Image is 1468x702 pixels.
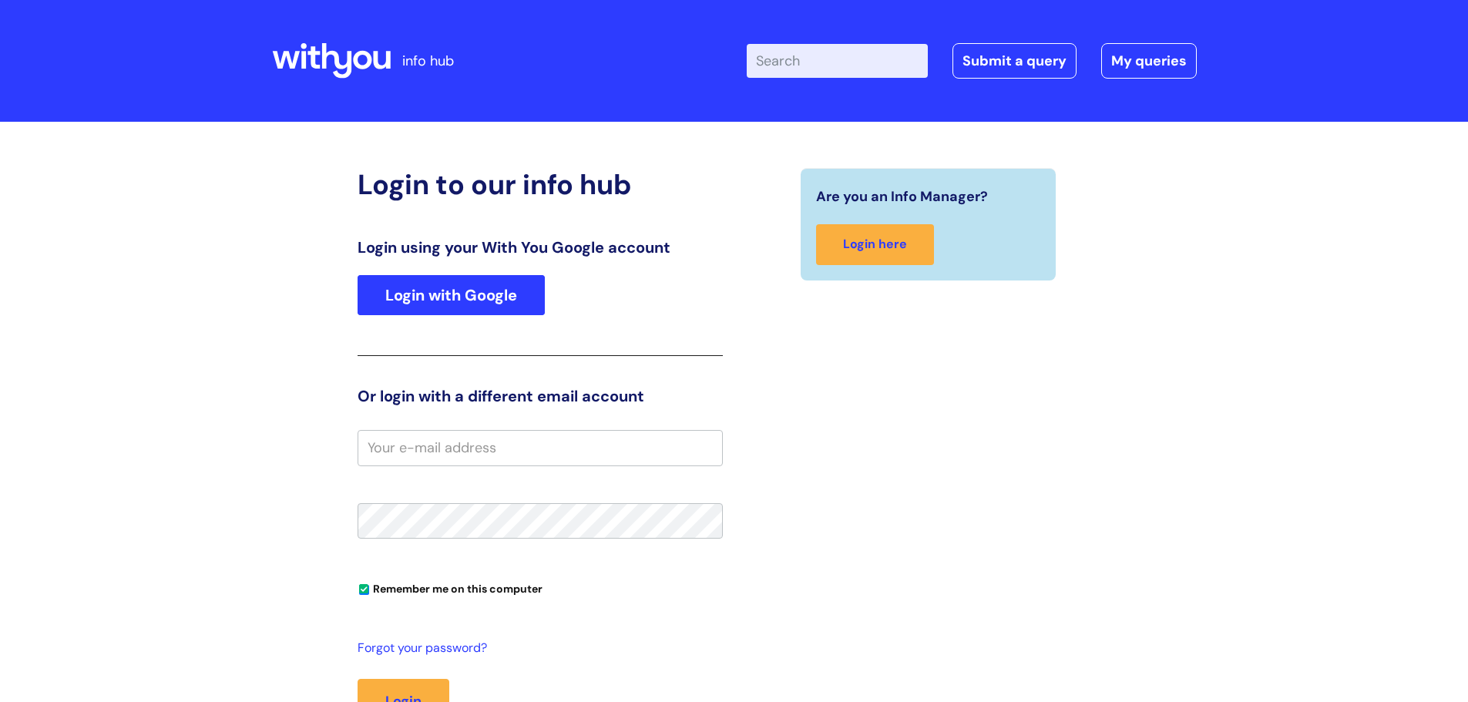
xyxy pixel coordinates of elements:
input: Your e-mail address [358,430,723,465]
input: Search [747,44,928,78]
h3: Login using your With You Google account [358,238,723,257]
label: Remember me on this computer [358,579,543,596]
div: You can uncheck this option if you're logging in from a shared device [358,576,723,600]
a: My queries [1101,43,1197,79]
a: Submit a query [952,43,1077,79]
p: info hub [402,49,454,73]
h2: Login to our info hub [358,168,723,201]
span: Are you an Info Manager? [816,184,988,209]
input: Remember me on this computer [359,585,369,595]
a: Forgot your password? [358,637,715,660]
h3: Or login with a different email account [358,387,723,405]
a: Login with Google [358,275,545,315]
a: Login here [816,224,934,265]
